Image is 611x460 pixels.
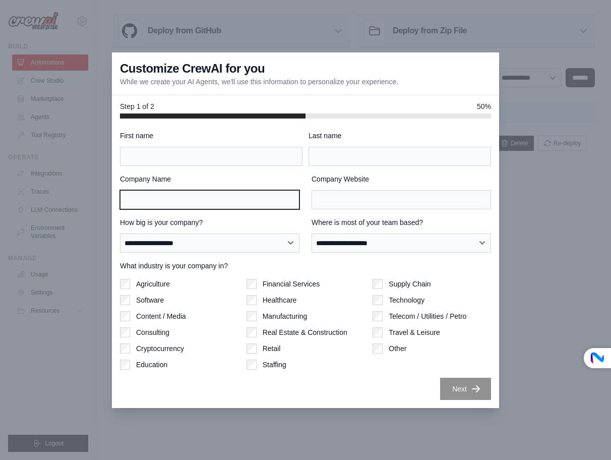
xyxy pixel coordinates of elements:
[136,279,170,289] label: Agriculture
[263,360,286,370] label: Staffing
[477,101,491,111] span: 50%
[136,327,169,337] label: Consulting
[312,217,491,227] label: Where is most of your team based?
[120,217,299,227] label: How big is your company?
[389,295,424,305] label: Technology
[440,378,491,400] button: Next
[263,295,297,305] label: Healthcare
[263,343,281,354] label: Retail
[389,343,406,354] label: Other
[389,327,440,337] label: Travel & Leisure
[120,174,299,184] label: Company Name
[120,101,154,111] span: Step 1 of 2
[136,311,186,321] label: Content / Media
[389,279,431,289] label: Supply Chain
[120,131,302,141] label: First name
[120,61,265,77] h3: Customize CrewAI for you
[263,279,320,289] label: Financial Services
[309,131,491,141] label: Last name
[312,174,491,184] label: Company Website
[561,412,611,460] iframe: Chat Widget
[136,295,164,305] label: Software
[263,327,347,337] label: Real Estate & Construction
[120,77,398,87] p: While we create your AI Agents, we'll use this information to personalize your experience.
[389,311,466,321] label: Telecom / Utilities / Petro
[263,311,308,321] label: Manufacturing
[136,343,184,354] label: Cryptocurrency
[136,360,167,370] label: Education
[120,261,491,271] label: What industry is your company in?
[561,412,611,460] div: チャットウィジェット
